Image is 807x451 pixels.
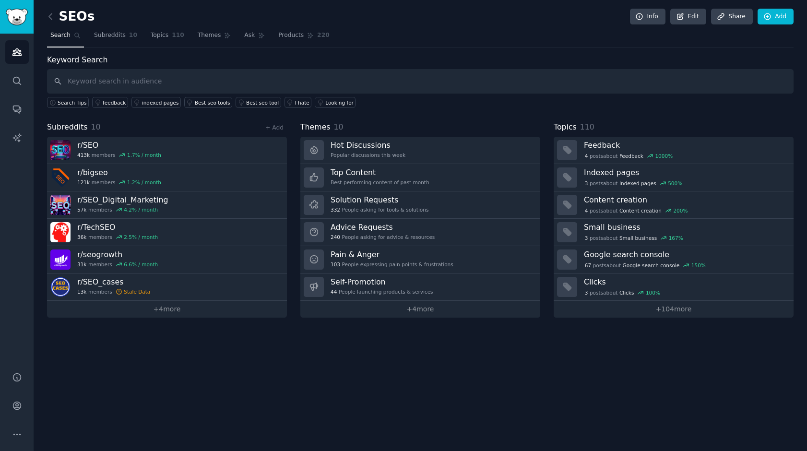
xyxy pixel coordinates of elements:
[47,191,287,219] a: r/SEO_Digital_Marketing57kmembers4.2% / month
[331,261,340,268] span: 103
[331,179,429,186] div: Best-performing content of past month
[646,289,660,296] div: 100 %
[334,122,344,131] span: 10
[584,140,787,150] h3: Feedback
[244,31,255,40] span: Ask
[241,28,268,47] a: Ask
[670,9,706,25] a: Edit
[619,180,656,187] span: Indexed pages
[584,206,688,215] div: post s about
[585,180,588,187] span: 3
[77,152,90,158] span: 413k
[77,179,161,186] div: members
[142,99,179,106] div: indexed pages
[198,31,221,40] span: Themes
[331,152,405,158] div: Popular discussions this week
[300,246,540,273] a: Pain & Anger103People expressing pain points & frustrations
[47,121,88,133] span: Subreddits
[50,167,71,188] img: bigseo
[584,222,787,232] h3: Small business
[131,97,181,108] a: indexed pages
[331,234,435,240] div: People asking for advice & resources
[47,301,287,318] a: +4more
[331,249,453,260] h3: Pain & Anger
[584,195,787,205] h3: Content creation
[630,9,665,25] a: Info
[584,179,683,188] div: post s about
[655,153,673,159] div: 1000 %
[47,164,287,191] a: r/bigseo121kmembers1.2% / month
[275,28,332,47] a: Products220
[265,124,284,131] a: + Add
[585,235,588,241] span: 3
[50,249,71,270] img: seogrowth
[77,179,90,186] span: 121k
[58,99,87,106] span: Search Tips
[77,167,161,178] h3: r/ bigseo
[47,28,84,47] a: Search
[47,97,89,108] button: Search Tips
[103,99,126,106] div: feedback
[50,195,71,215] img: SEO_Digital_Marketing
[619,235,657,241] span: Small business
[295,99,309,106] div: I hate
[91,28,141,47] a: Subreddits10
[331,288,337,295] span: 44
[331,234,340,240] span: 240
[619,207,662,214] span: Content creation
[758,9,794,25] a: Add
[711,9,752,25] a: Share
[77,288,86,295] span: 13k
[331,195,428,205] h3: Solution Requests
[91,122,101,131] span: 10
[554,219,794,246] a: Small business3postsaboutSmall business167%
[77,234,158,240] div: members
[554,301,794,318] a: +104more
[6,9,28,25] img: GummySearch logo
[554,137,794,164] a: Feedback4postsaboutFeedback1000%
[47,69,794,94] input: Keyword search in audience
[554,273,794,301] a: Clicks3postsaboutClicks100%
[584,288,661,297] div: post s about
[554,246,794,273] a: Google search console67postsaboutGoogle search console150%
[619,153,643,159] span: Feedback
[585,153,588,159] span: 4
[77,140,161,150] h3: r/ SEO
[129,31,137,40] span: 10
[47,246,287,273] a: r/seogrowth31kmembers6.6% / month
[77,261,158,268] div: members
[584,277,787,287] h3: Clicks
[50,31,71,40] span: Search
[124,261,158,268] div: 6.6 % / month
[623,262,680,269] span: Google search console
[325,99,354,106] div: Looking for
[673,207,688,214] div: 200 %
[127,152,161,158] div: 1.7 % / month
[47,137,287,164] a: r/SEO413kmembers1.7% / month
[47,55,107,64] label: Keyword Search
[585,207,588,214] span: 4
[92,97,128,108] a: feedback
[331,206,340,213] span: 332
[77,206,168,213] div: members
[124,234,158,240] div: 2.5 % / month
[246,99,279,106] div: Best seo tool
[77,152,161,158] div: members
[584,234,684,242] div: post s about
[300,164,540,191] a: Top ContentBest-performing content of past month
[127,179,161,186] div: 1.2 % / month
[50,222,71,242] img: TechSEO
[300,137,540,164] a: Hot DiscussionsPopular discussions this week
[584,152,674,160] div: post s about
[619,289,634,296] span: Clicks
[300,219,540,246] a: Advice Requests240People asking for advice & resources
[331,288,433,295] div: People launching products & services
[47,9,95,24] h2: SEOs
[584,249,787,260] h3: Google search console
[331,261,453,268] div: People expressing pain points & frustrations
[585,289,588,296] span: 3
[94,31,126,40] span: Subreddits
[331,222,435,232] h3: Advice Requests
[77,206,86,213] span: 57k
[50,140,71,160] img: SEO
